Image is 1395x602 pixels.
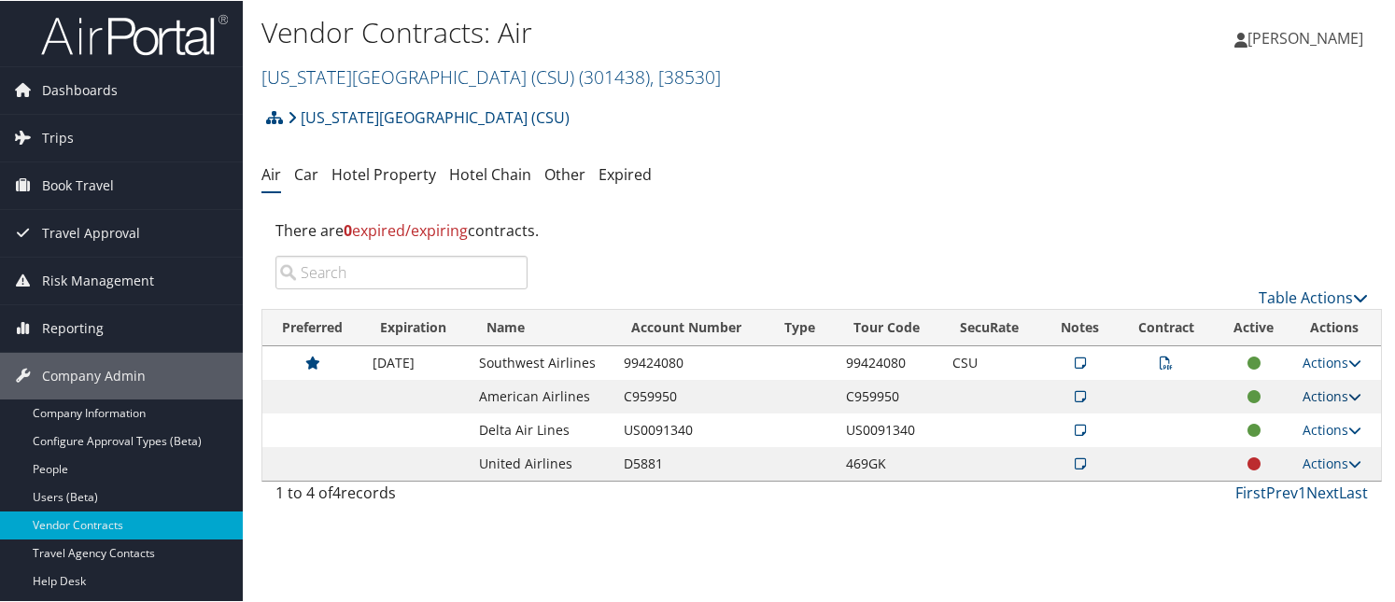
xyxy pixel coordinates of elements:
[579,63,650,89] span: ( 301438 )
[837,309,943,345] th: Tour Code: activate to sort column ascending
[42,114,74,161] span: Trips
[344,219,352,240] strong: 0
[275,481,528,512] div: 1 to 4 of records
[470,446,614,480] td: United Airlines
[1259,287,1368,307] a: Table Actions
[614,446,768,480] td: D5881
[837,379,943,413] td: C959950
[449,163,531,184] a: Hotel Chain
[768,309,837,345] th: Type: activate to sort column ascending
[294,163,318,184] a: Car
[41,12,228,56] img: airportal-logo.png
[344,219,468,240] span: expired/expiring
[1303,454,1361,471] a: Actions
[261,63,721,89] a: [US_STATE][GEOGRAPHIC_DATA] (CSU)
[332,482,341,502] span: 4
[837,345,943,379] td: 99424080
[261,163,281,184] a: Air
[837,446,943,480] td: 469GK
[1303,386,1361,404] a: Actions
[599,163,652,184] a: Expired
[614,413,768,446] td: US0091340
[262,309,363,345] th: Preferred: activate to sort column ascending
[1339,482,1368,502] a: Last
[943,309,1042,345] th: SecuRate: activate to sort column ascending
[1234,9,1382,65] a: [PERSON_NAME]
[470,309,614,345] th: Name: activate to sort column ascending
[275,255,528,288] input: Search
[943,345,1042,379] td: CSU
[544,163,585,184] a: Other
[261,204,1382,255] div: There are contracts.
[614,309,768,345] th: Account Number: activate to sort column ascending
[288,98,570,135] a: [US_STATE][GEOGRAPHIC_DATA] (CSU)
[1306,482,1339,502] a: Next
[1247,27,1363,48] span: [PERSON_NAME]
[331,163,436,184] a: Hotel Property
[42,257,154,303] span: Risk Management
[363,309,470,345] th: Expiration: activate to sort column ascending
[42,66,118,113] span: Dashboards
[1266,482,1298,502] a: Prev
[837,413,943,446] td: US0091340
[42,161,114,208] span: Book Travel
[1303,420,1361,438] a: Actions
[42,352,146,399] span: Company Admin
[1119,309,1215,345] th: Contract: activate to sort column ascending
[614,345,768,379] td: 99424080
[1293,309,1381,345] th: Actions
[1215,309,1293,345] th: Active: activate to sort column ascending
[363,345,470,379] td: [DATE]
[261,12,1008,51] h1: Vendor Contracts: Air
[614,379,768,413] td: C959950
[1298,482,1306,502] a: 1
[650,63,721,89] span: , [ 38530 ]
[470,413,614,446] td: Delta Air Lines
[42,209,140,256] span: Travel Approval
[470,379,614,413] td: American Airlines
[1042,309,1119,345] th: Notes: activate to sort column ascending
[1235,482,1266,502] a: First
[42,304,104,351] span: Reporting
[470,345,614,379] td: Southwest Airlines
[1303,353,1361,371] a: Actions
